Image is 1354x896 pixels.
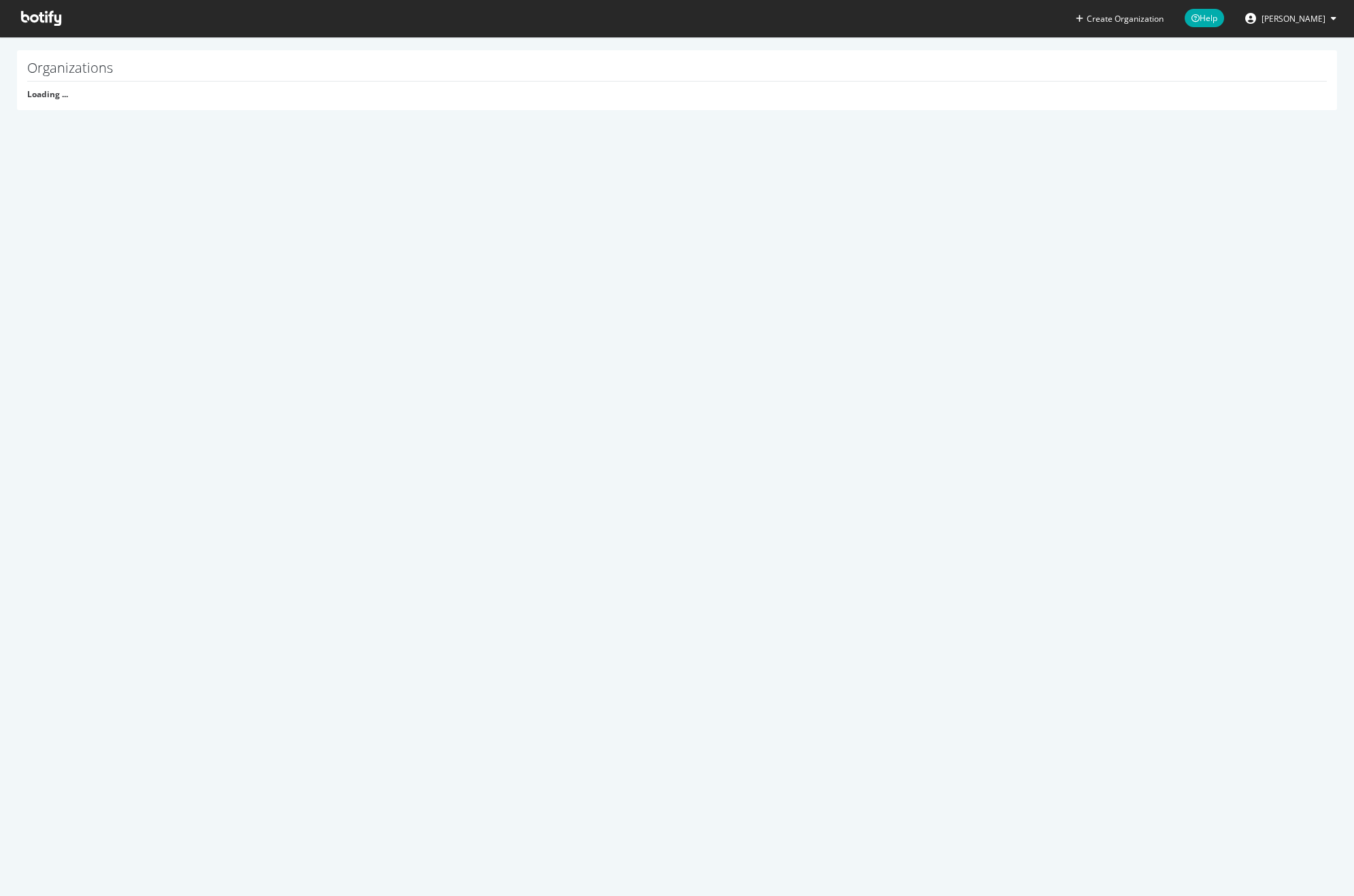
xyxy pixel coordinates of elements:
[1262,13,1325,24] span: Michael Boulter
[1234,7,1347,29] button: [PERSON_NAME]
[1075,12,1164,25] button: Create Organization
[27,61,1327,82] h1: Organizations
[1185,9,1224,27] span: Help
[27,88,68,100] strong: Loading ...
